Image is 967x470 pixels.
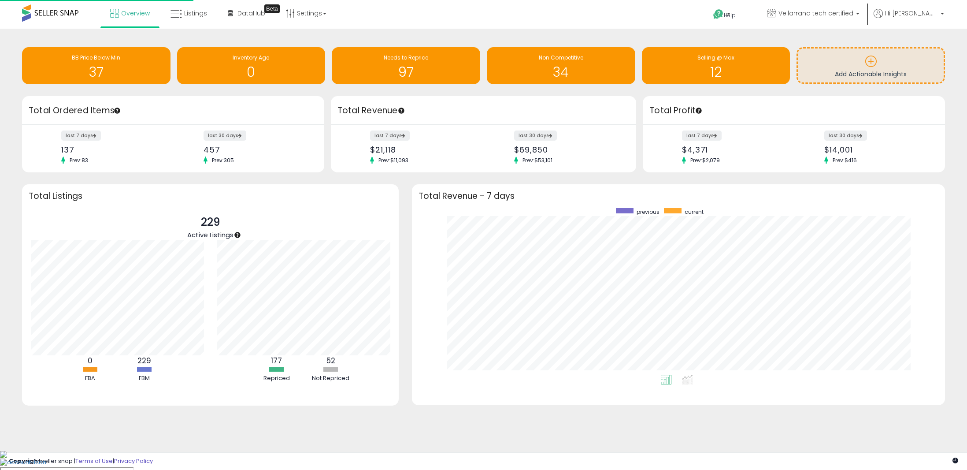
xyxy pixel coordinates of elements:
span: Prev: 83 [65,157,93,164]
a: Needs to Reprice 97 [332,47,480,84]
label: last 30 days [514,131,557,141]
span: Needs to Reprice [384,54,428,61]
a: Hi [PERSON_NAME] [874,9,944,29]
span: Overview [121,9,150,18]
div: FBA [64,374,117,383]
div: FBM [118,374,171,383]
a: Add Actionable Insights [798,48,944,82]
label: last 7 days [682,131,722,141]
span: Prev: $416 [828,157,861,164]
span: previous [637,208,659,216]
div: 457 [204,145,309,154]
div: $69,850 [514,145,621,154]
b: 229 [137,355,151,366]
div: 137 [61,145,167,154]
span: Active Listings [187,230,233,239]
div: Tooltip anchor [113,107,121,115]
span: Listings [184,9,207,18]
span: Prev: $11,093 [374,157,413,164]
h3: Total Listings [29,193,392,199]
span: Help [724,11,736,19]
h3: Total Ordered Items [29,104,318,117]
span: current [685,208,704,216]
div: Tooltip anchor [397,107,405,115]
span: Selling @ Max [697,54,734,61]
div: $21,118 [370,145,477,154]
div: Tooltip anchor [233,231,241,239]
h1: 0 [182,65,321,79]
h1: 37 [26,65,166,79]
label: last 30 days [204,131,246,141]
h3: Total Profit [649,104,938,117]
a: Inventory Age 0 [177,47,326,84]
span: Inventory Age [233,54,269,61]
span: Non Competitive [539,54,583,61]
i: Get Help [713,9,724,20]
div: Tooltip anchor [264,4,280,13]
h3: Total Revenue - 7 days [419,193,938,199]
p: 229 [187,214,233,231]
h1: 12 [646,65,786,79]
span: Hi [PERSON_NAME] [885,9,938,18]
h3: Total Revenue [337,104,630,117]
a: Non Competitive 34 [487,47,635,84]
b: 0 [88,355,93,366]
div: $4,371 [682,145,787,154]
div: Not Repriced [304,374,357,383]
span: DataHub [237,9,265,18]
b: 52 [326,355,335,366]
div: Repriced [250,374,303,383]
span: Prev: 305 [207,157,238,164]
label: last 7 days [61,131,101,141]
label: last 7 days [370,131,410,141]
h1: 34 [491,65,631,79]
span: Vellarrana tech certified [778,9,853,18]
span: Prev: $53,101 [518,157,557,164]
h1: 97 [336,65,476,79]
label: last 30 days [824,131,867,141]
div: $14,001 [824,145,930,154]
div: Tooltip anchor [695,107,703,115]
a: BB Price Below Min 37 [22,47,170,84]
span: BB Price Below Min [72,54,120,61]
a: Help [706,2,753,29]
b: 177 [271,355,282,366]
span: Prev: $2,079 [686,157,724,164]
span: Add Actionable Insights [835,70,907,78]
a: Selling @ Max 12 [642,47,790,84]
